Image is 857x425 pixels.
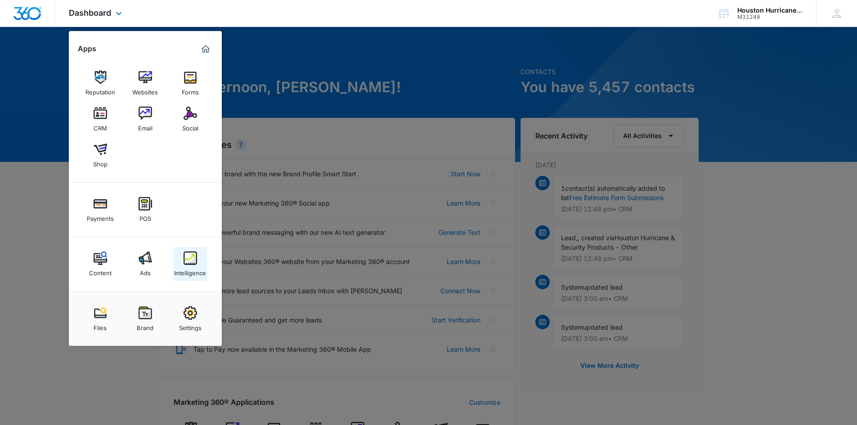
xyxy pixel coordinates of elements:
[128,192,162,227] a: POS
[137,320,153,331] div: Brand
[83,192,117,227] a: Payments
[138,120,153,132] div: Email
[83,66,117,100] a: Reputation
[78,45,96,53] h2: Apps
[83,138,117,172] a: Shop
[737,14,803,20] div: account id
[139,210,151,222] div: POS
[94,120,107,132] div: CRM
[128,66,162,100] a: Websites
[89,265,112,277] div: Content
[198,42,213,56] a: Marketing 360® Dashboard
[174,265,206,277] div: Intelligence
[182,84,199,96] div: Forms
[69,8,111,18] span: Dashboard
[173,247,207,281] a: Intelligence
[128,102,162,136] a: Email
[173,102,207,136] a: Social
[93,156,108,168] div: Shop
[128,302,162,336] a: Brand
[87,210,114,222] div: Payments
[83,247,117,281] a: Content
[94,320,107,331] div: Files
[83,302,117,336] a: Files
[182,120,198,132] div: Social
[140,265,151,277] div: Ads
[85,84,115,96] div: Reputation
[173,302,207,336] a: Settings
[737,7,803,14] div: account name
[179,320,202,331] div: Settings
[83,102,117,136] a: CRM
[132,84,158,96] div: Websites
[128,247,162,281] a: Ads
[173,66,207,100] a: Forms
